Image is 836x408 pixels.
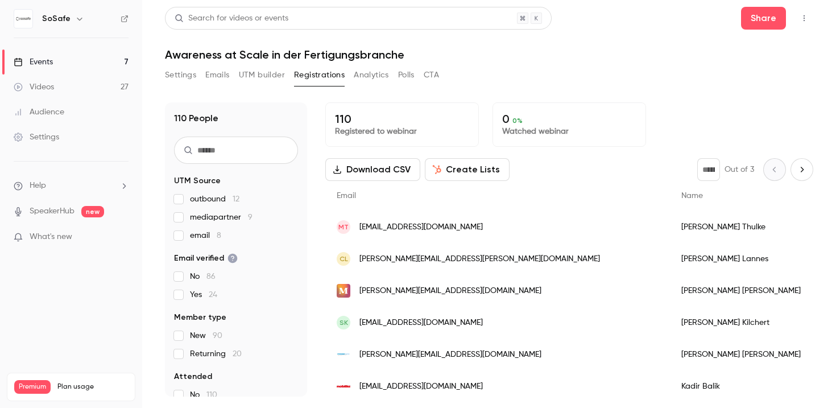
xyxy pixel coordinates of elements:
[335,112,469,126] p: 110
[359,253,600,265] span: [PERSON_NAME][EMAIL_ADDRESS][PERSON_NAME][DOMAIN_NAME]
[14,380,51,394] span: Premium
[209,291,217,299] span: 24
[190,212,253,223] span: mediapartner
[213,332,222,340] span: 90
[174,112,218,125] h1: 110 People
[206,391,217,399] span: 110
[174,371,212,382] span: Attended
[337,284,350,298] img: merantix.com
[338,222,349,232] span: MT
[165,48,813,61] h1: Awareness at Scale in der Fertigungsbranche
[233,195,239,203] span: 12
[14,81,54,93] div: Videos
[335,126,469,137] p: Registered to webinar
[14,180,129,192] li: help-dropdown-opener
[190,348,242,360] span: Returning
[174,312,226,323] span: Member type
[359,317,483,329] span: [EMAIL_ADDRESS][DOMAIN_NAME]
[294,66,345,84] button: Registrations
[175,13,288,24] div: Search for videos or events
[30,231,72,243] span: What's new
[239,66,285,84] button: UTM builder
[190,330,222,341] span: New
[190,389,217,401] span: No
[174,253,238,264] span: Email verified
[337,348,350,361] img: gesys.ch
[512,117,523,125] span: 0 %
[502,126,636,137] p: Watched webinar
[337,192,356,200] span: Email
[190,289,217,300] span: Yes
[190,193,239,205] span: outbound
[233,350,242,358] span: 20
[425,158,510,181] button: Create Lists
[14,56,53,68] div: Events
[81,206,104,217] span: new
[681,192,703,200] span: Name
[30,205,75,217] a: SpeakerHub
[217,232,221,240] span: 8
[337,380,350,393] img: nobilia.de
[42,13,71,24] h6: SoSafe
[174,175,221,187] span: UTM Source
[248,213,253,221] span: 9
[502,112,636,126] p: 0
[741,7,786,30] button: Share
[190,230,221,241] span: email
[398,66,415,84] button: Polls
[340,318,348,328] span: SK
[354,66,389,84] button: Analytics
[14,131,59,143] div: Settings
[359,349,541,361] span: [PERSON_NAME][EMAIL_ADDRESS][DOMAIN_NAME]
[165,66,196,84] button: Settings
[205,66,229,84] button: Emails
[30,180,46,192] span: Help
[14,106,64,118] div: Audience
[424,66,439,84] button: CTA
[14,10,32,28] img: SoSafe
[190,271,216,282] span: No
[340,254,348,264] span: CL
[206,273,216,281] span: 86
[791,158,813,181] button: Next page
[359,381,483,393] span: [EMAIL_ADDRESS][DOMAIN_NAME]
[325,158,420,181] button: Download CSV
[57,382,128,391] span: Plan usage
[725,164,754,175] p: Out of 3
[359,285,541,297] span: [PERSON_NAME][EMAIL_ADDRESS][DOMAIN_NAME]
[359,221,483,233] span: [EMAIL_ADDRESS][DOMAIN_NAME]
